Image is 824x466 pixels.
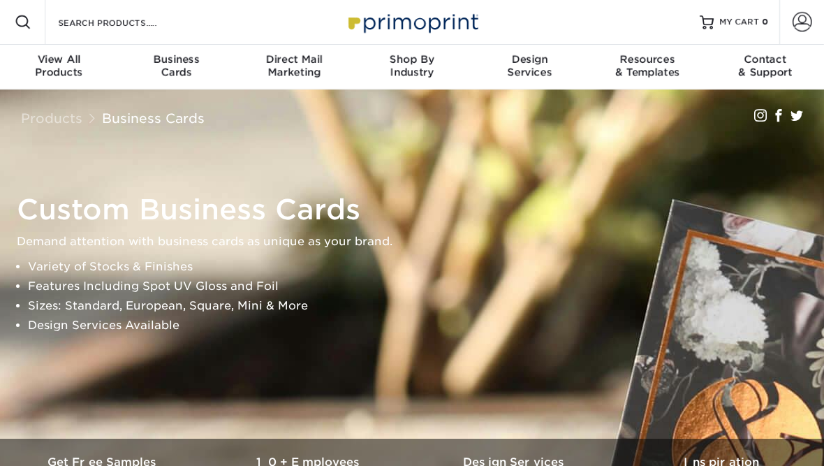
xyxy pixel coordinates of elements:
[28,296,820,316] li: Sizes: Standard, European, Square, Mini & More
[589,53,707,78] div: & Templates
[57,14,193,31] input: SEARCH PRODUCTS.....
[235,53,353,78] div: Marketing
[589,53,707,66] span: Resources
[353,53,471,66] span: Shop By
[28,316,820,335] li: Design Services Available
[706,53,824,78] div: & Support
[28,277,820,296] li: Features Including Spot UV Gloss and Foil
[471,53,589,66] span: Design
[353,53,471,78] div: Industry
[706,53,824,66] span: Contact
[471,45,589,89] a: DesignServices
[118,53,236,66] span: Business
[706,45,824,89] a: Contact& Support
[28,257,820,277] li: Variety of Stocks & Finishes
[719,17,759,29] span: MY CART
[235,45,353,89] a: Direct MailMarketing
[762,17,768,27] span: 0
[342,7,482,37] img: Primoprint
[118,45,236,89] a: BusinessCards
[17,232,820,252] p: Demand attention with business cards as unique as your brand.
[235,53,353,66] span: Direct Mail
[353,45,471,89] a: Shop ByIndustry
[118,53,236,78] div: Cards
[17,193,820,226] h1: Custom Business Cards
[21,110,82,126] a: Products
[471,53,589,78] div: Services
[589,45,707,89] a: Resources& Templates
[102,110,205,126] a: Business Cards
